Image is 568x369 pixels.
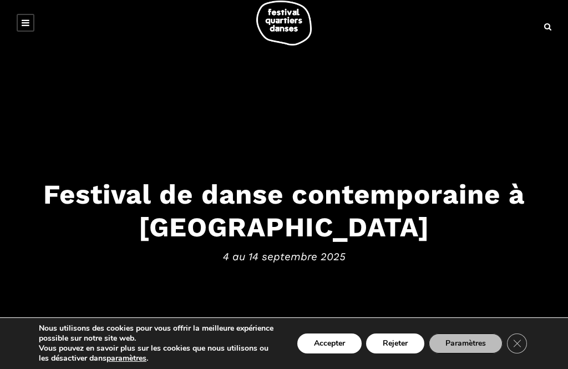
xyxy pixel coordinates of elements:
[256,1,312,46] img: logo-fqd-med
[11,249,557,265] span: 4 au 14 septembre 2025
[39,323,278,343] p: Nous utilisons des cookies pour vous offrir la meilleure expérience possible sur notre site web.
[106,353,146,363] button: paramètres
[507,333,527,353] button: Close GDPR Cookie Banner
[366,333,424,353] button: Rejeter
[429,333,503,353] button: Paramètres
[39,343,278,363] p: Vous pouvez en savoir plus sur les cookies que nous utilisons ou les désactiver dans .
[11,178,557,243] h3: Festival de danse contemporaine à [GEOGRAPHIC_DATA]
[297,333,362,353] button: Accepter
